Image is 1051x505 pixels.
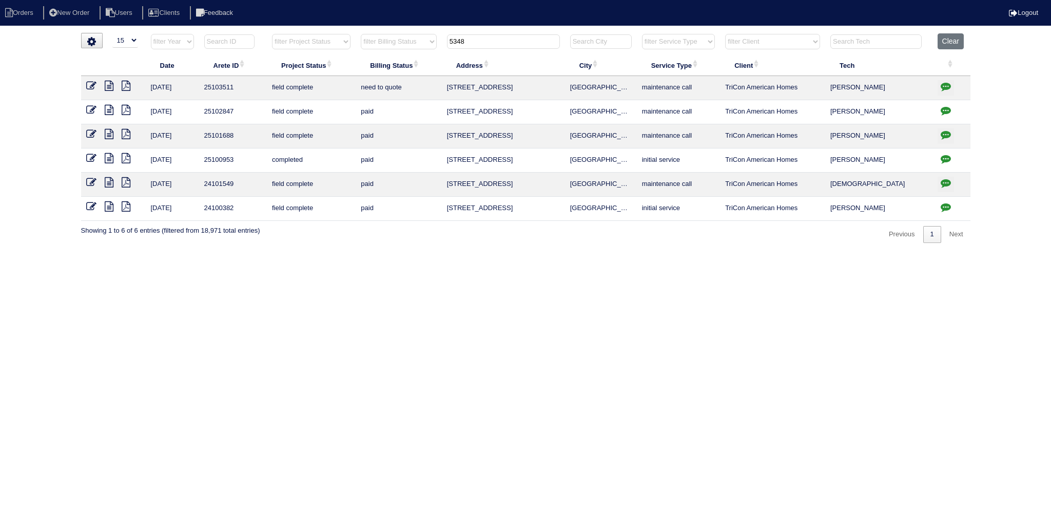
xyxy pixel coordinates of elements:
td: 25100953 [199,148,267,173]
a: 1 [923,226,941,243]
td: [PERSON_NAME] [825,76,932,100]
td: [PERSON_NAME] [825,124,932,148]
td: TriCon American Homes [720,76,825,100]
td: field complete [267,197,356,221]
td: [GEOGRAPHIC_DATA] [565,124,637,148]
a: Next [942,226,970,243]
button: Clear [938,33,964,49]
th: Client: activate to sort column ascending [720,54,825,76]
input: Search City [570,34,632,49]
a: Logout [1009,9,1038,16]
input: Search ID [204,34,255,49]
td: 24101549 [199,173,267,197]
td: need to quote [356,76,441,100]
a: Clients [142,9,188,16]
td: TriCon American Homes [720,173,825,197]
td: [DATE] [146,76,199,100]
td: 25103511 [199,76,267,100]
td: TriCon American Homes [720,100,825,124]
td: [PERSON_NAME] [825,100,932,124]
li: Users [100,6,141,20]
td: 24100382 [199,197,267,221]
a: New Order [43,9,98,16]
div: Showing 1 to 6 of 6 entries (filtered from 18,971 total entries) [81,221,260,235]
td: completed [267,148,356,173]
th: Service Type: activate to sort column ascending [637,54,720,76]
td: TriCon American Homes [720,148,825,173]
td: field complete [267,173,356,197]
td: [STREET_ADDRESS] [442,197,565,221]
td: paid [356,197,441,221]
td: [DATE] [146,173,199,197]
td: field complete [267,76,356,100]
td: [STREET_ADDRESS] [442,148,565,173]
td: [STREET_ADDRESS] [442,173,565,197]
td: [DATE] [146,197,199,221]
li: Feedback [190,6,241,20]
td: paid [356,148,441,173]
td: [PERSON_NAME] [825,197,932,221]
a: Users [100,9,141,16]
td: paid [356,124,441,148]
td: [GEOGRAPHIC_DATA] [565,173,637,197]
td: initial service [637,148,720,173]
td: paid [356,173,441,197]
th: Arete ID: activate to sort column ascending [199,54,267,76]
td: [GEOGRAPHIC_DATA] [565,197,637,221]
td: [STREET_ADDRESS] [442,76,565,100]
td: maintenance call [637,124,720,148]
th: Date [146,54,199,76]
td: [GEOGRAPHIC_DATA] [565,148,637,173]
td: 25101688 [199,124,267,148]
td: maintenance call [637,173,720,197]
th: Project Status: activate to sort column ascending [267,54,356,76]
th: Tech [825,54,932,76]
input: Search Tech [830,34,922,49]
td: [GEOGRAPHIC_DATA] [565,76,637,100]
td: [PERSON_NAME] [825,148,932,173]
th: : activate to sort column ascending [932,54,970,76]
th: Address: activate to sort column ascending [442,54,565,76]
td: [DEMOGRAPHIC_DATA] [825,173,932,197]
td: TriCon American Homes [720,124,825,148]
li: Clients [142,6,188,20]
th: City: activate to sort column ascending [565,54,637,76]
input: Search Address [447,34,560,49]
td: paid [356,100,441,124]
td: [DATE] [146,124,199,148]
a: Previous [882,226,922,243]
td: [DATE] [146,148,199,173]
td: [STREET_ADDRESS] [442,124,565,148]
td: [STREET_ADDRESS] [442,100,565,124]
td: field complete [267,100,356,124]
td: [DATE] [146,100,199,124]
li: New Order [43,6,98,20]
td: TriCon American Homes [720,197,825,221]
td: maintenance call [637,76,720,100]
td: initial service [637,197,720,221]
th: Billing Status: activate to sort column ascending [356,54,441,76]
td: maintenance call [637,100,720,124]
td: field complete [267,124,356,148]
td: 25102847 [199,100,267,124]
td: [GEOGRAPHIC_DATA] [565,100,637,124]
